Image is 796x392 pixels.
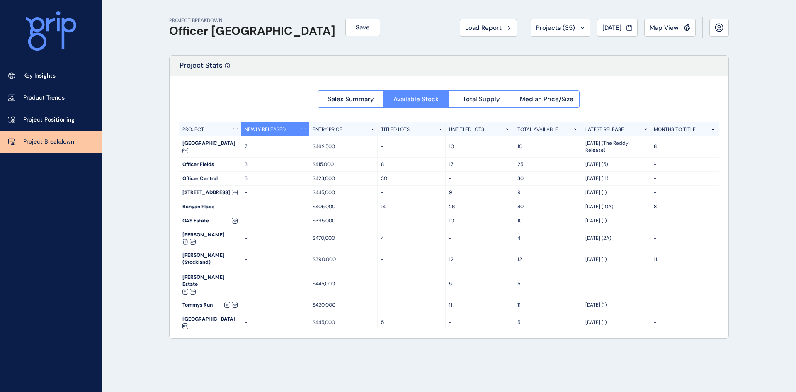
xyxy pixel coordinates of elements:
p: LATEST RELEASE [585,126,624,133]
p: - [381,217,442,224]
p: 17 [449,161,510,168]
p: - [381,143,442,150]
p: 30 [381,175,442,182]
p: - [245,203,306,210]
p: 10 [449,217,510,224]
p: [DATE] (The Reddy Release) [585,140,647,154]
p: PROJECT [182,126,204,133]
p: 5 [449,280,510,287]
p: 4 [517,235,579,242]
p: [DATE] (5) [585,161,647,168]
p: - [381,256,442,263]
p: - [381,189,442,196]
p: $405,000 [313,203,374,210]
p: [DATE] (1) [585,256,647,263]
span: Map View [650,24,679,32]
p: - [449,235,510,242]
p: [DATE] (2A) [585,235,647,242]
p: - [245,319,306,326]
p: 8 [381,161,442,168]
p: - [654,302,716,309]
button: Sales Summary [318,90,383,108]
span: Save [356,23,370,32]
button: Projects (35) [531,19,590,37]
p: 30 [517,175,579,182]
p: 10 [517,143,579,150]
span: Projects ( 35 ) [536,24,575,32]
span: Available Stock [393,95,439,103]
p: - [245,235,306,242]
p: $415,000 [313,161,374,168]
button: Median Price/Size [514,90,580,108]
p: Product Trends [23,94,65,102]
p: 3 [245,175,306,182]
p: 5 [381,319,442,326]
p: - [654,319,716,326]
div: [PERSON_NAME] Estate [179,270,241,298]
p: $462,500 [313,143,374,150]
p: Project Stats [180,61,223,76]
p: 10 [517,217,579,224]
p: - [449,175,510,182]
p: - [245,217,306,224]
div: [PERSON_NAME] (Stockland) [179,248,241,270]
p: - [381,280,442,287]
p: - [654,175,716,182]
div: Banyan Place [179,200,241,214]
div: OAS Estate [179,214,241,228]
p: 3 [245,161,306,168]
p: - [245,280,306,287]
p: $390,000 [313,256,374,263]
p: 5 [517,319,579,326]
p: - [245,302,306,309]
p: 26 [449,203,510,210]
p: $395,000 [313,217,374,224]
p: NEWLY RELEASED [245,126,286,133]
p: $423,000 [313,175,374,182]
p: 12 [517,256,579,263]
span: Median Price/Size [520,95,573,103]
p: [DATE] (1) [585,302,647,309]
p: $445,000 [313,280,374,287]
p: - [585,280,647,287]
span: Total Supply [463,95,500,103]
p: 11 [654,256,716,263]
button: Total Supply [449,90,514,108]
p: 11 [517,302,579,309]
p: 5 [517,280,579,287]
div: [PERSON_NAME] [179,228,241,248]
p: - [654,161,716,168]
p: - [245,256,306,263]
p: [DATE] (11) [585,175,647,182]
p: TOTAL AVAILABLE [517,126,558,133]
p: 11 [449,302,510,309]
p: $420,000 [313,302,374,309]
button: Map View [644,19,696,37]
p: 9 [517,189,579,196]
p: - [654,217,716,224]
div: Officer Fields [179,158,241,171]
button: Available Stock [383,90,449,108]
span: Load Report [465,24,502,32]
p: 25 [517,161,579,168]
p: Project Positioning [23,116,75,124]
div: Tommys Run [179,298,241,312]
p: TITLED LOTS [381,126,410,133]
button: [DATE] [597,19,638,37]
span: [DATE] [602,24,621,32]
div: [STREET_ADDRESS] [179,186,241,200]
p: 12 [449,256,510,263]
p: 9 [449,189,510,196]
p: 14 [381,203,442,210]
p: [DATE] (1) [585,217,647,224]
button: Load Report [460,19,517,37]
span: Sales Summary [328,95,374,103]
p: [DATE] (1) [585,319,647,326]
p: 7 [245,143,306,150]
p: - [654,280,716,287]
p: $445,000 [313,189,374,196]
p: [DATE] (1) [585,189,647,196]
div: [GEOGRAPHIC_DATA] [179,312,241,333]
p: - [449,319,510,326]
p: [DATE] (10A) [585,203,647,210]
